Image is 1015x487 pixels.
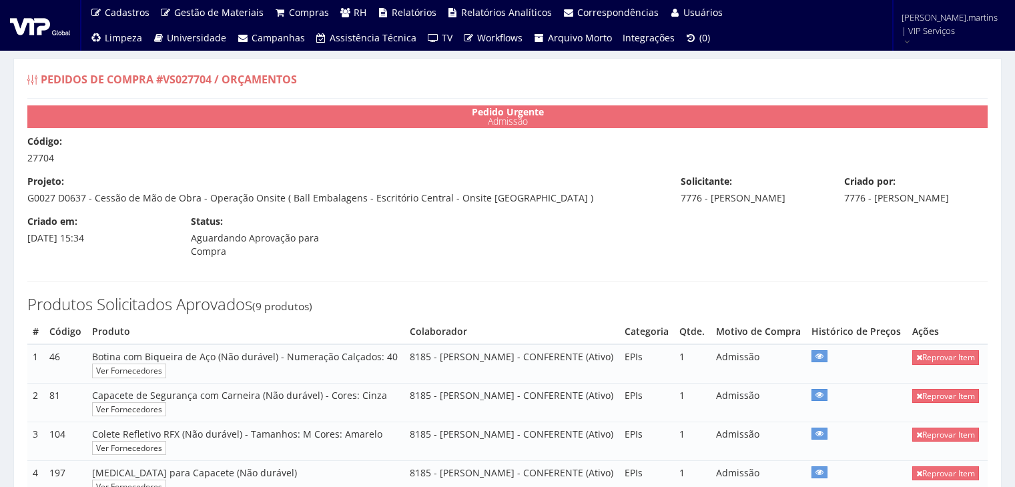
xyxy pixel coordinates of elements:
[699,31,710,44] span: (0)
[548,31,612,44] span: Arquivo Morto
[92,389,387,402] span: Capacete de Segurança com Carneira (Não durável) - Cores: Cinza
[44,384,87,422] td: 81
[27,296,988,313] h3: Produtos Solicitados Aprovados
[87,320,404,344] th: Produto
[92,402,166,416] a: Ver Fornecedores
[289,6,329,19] span: Compras
[27,344,44,383] td: 1
[27,384,44,422] td: 2
[85,25,147,51] a: Limpeza
[683,6,723,19] span: Usuários
[392,6,436,19] span: Relatórios
[27,175,64,188] label: Projeto:
[252,31,305,44] span: Campanhas
[711,344,806,383] td: Admissão
[27,422,44,460] td: 3
[674,384,710,422] td: 1
[619,320,674,344] th: Categoria do Produto
[912,428,979,442] a: Reprovar Item
[681,175,732,188] label: Solicitante:
[404,422,619,460] td: 8185 - [PERSON_NAME] - CONFERENTE (Ativo)
[41,72,297,87] span: Pedidos de Compra #VS027704 / Orçamentos
[442,31,452,44] span: TV
[44,422,87,460] td: 104
[191,215,223,228] label: Status:
[232,25,310,51] a: Campanhas
[174,6,264,19] span: Gestão de Materiais
[27,105,988,128] div: Admissão
[912,466,979,480] a: Reprovar Item
[92,350,398,363] span: Botina com Biqueira de Aço (Não durável) - Numeração Calçados: 40
[477,31,523,44] span: Workflows
[10,15,70,35] img: logo
[902,11,998,37] span: [PERSON_NAME].martins | VIP Serviços
[674,422,710,460] td: 1
[711,320,806,344] th: Motivo de Compra
[27,215,77,228] label: Criado em:
[27,320,44,344] th: #
[711,384,806,422] td: Admissão
[907,320,988,344] th: Ações
[354,6,366,19] span: RH
[167,31,226,44] span: Universidade
[806,320,907,344] th: Histórico de Preços
[330,31,416,44] span: Assistência Técnica
[674,344,710,383] td: 1
[44,344,87,383] td: 46
[674,320,710,344] th: Quantidade
[404,344,619,383] td: 8185 - [PERSON_NAME] - CONFERENTE (Ativo)
[17,135,998,165] div: 27704
[17,215,181,245] div: [DATE] 15:34
[711,422,806,460] td: Admissão
[577,6,659,19] span: Correspondências
[617,25,680,51] a: Integrações
[458,25,529,51] a: Workflows
[671,175,834,205] div: 7776 - [PERSON_NAME]
[422,25,458,51] a: TV
[92,466,297,479] span: [MEDICAL_DATA] para Capacete (Não durável)
[404,320,619,344] th: Colaborador
[310,25,422,51] a: Assistência Técnica
[105,6,149,19] span: Cadastros
[844,175,896,188] label: Criado por:
[92,364,166,378] a: Ver Fornecedores
[680,25,716,51] a: (0)
[528,25,617,51] a: Arquivo Morto
[404,384,619,422] td: 8185 - [PERSON_NAME] - CONFERENTE (Ativo)
[27,135,62,148] label: Código:
[105,31,142,44] span: Limpeza
[147,25,232,51] a: Universidade
[472,105,544,118] strong: Pedido Urgente
[912,389,979,403] a: Reprovar Item
[912,350,979,364] a: Reprovar Item
[181,215,344,258] div: Aguardando Aprovação para Compra
[834,175,998,205] div: 7776 - [PERSON_NAME]
[252,299,312,314] small: (9 produtos)
[623,31,675,44] span: Integrações
[619,422,674,460] td: EPIs
[17,175,671,205] div: G0027 D0637 - Cessão de Mão de Obra - Operação Onsite ( Ball Embalagens - Escritório Central - On...
[92,428,382,440] span: Colete Refletivo RFX (Não durável) - Tamanhos: M Cores: Amarelo
[461,6,552,19] span: Relatórios Analíticos
[44,320,87,344] th: Código
[619,384,674,422] td: EPIs
[92,441,166,455] a: Ver Fornecedores
[619,344,674,383] td: EPIs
